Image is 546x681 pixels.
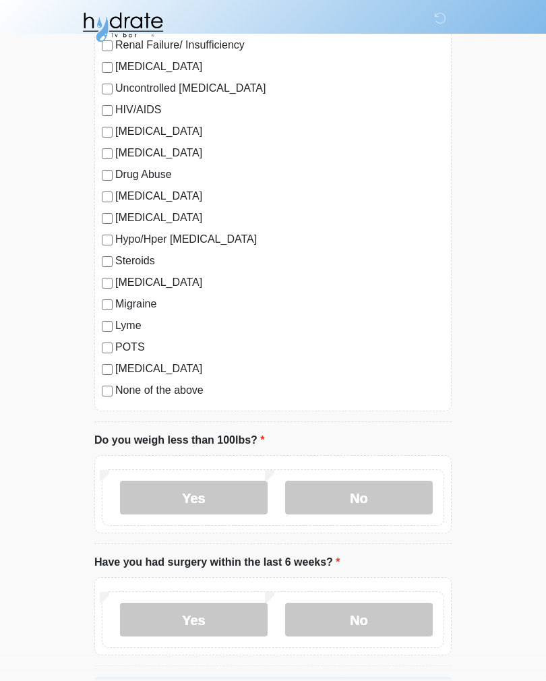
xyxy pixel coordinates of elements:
label: None of the above [115,382,444,398]
input: [MEDICAL_DATA] [102,364,113,375]
input: Drug Abuse [102,170,113,181]
input: [MEDICAL_DATA] [102,191,113,202]
label: [MEDICAL_DATA] [115,274,444,291]
label: POTS [115,339,444,355]
label: Migraine [115,296,444,312]
input: [MEDICAL_DATA] [102,213,113,224]
input: [MEDICAL_DATA] [102,127,113,138]
label: [MEDICAL_DATA] [115,59,444,75]
label: Have you had surgery within the last 6 weeks? [94,554,340,570]
label: No [285,481,433,514]
label: [MEDICAL_DATA] [115,210,444,226]
input: Uncontrolled [MEDICAL_DATA] [102,84,113,94]
input: None of the above [102,386,113,396]
label: Lyme [115,318,444,334]
label: [MEDICAL_DATA] [115,361,444,377]
input: POTS [102,343,113,353]
input: Steroids [102,256,113,267]
label: No [285,603,433,636]
label: Steroids [115,253,444,269]
img: Hydrate IV Bar - Fort Collins Logo [81,10,164,44]
input: Lyme [102,321,113,332]
label: Hypo/Hper [MEDICAL_DATA] [115,231,444,247]
input: Hypo/Hper [MEDICAL_DATA] [102,235,113,245]
label: Yes [120,603,268,636]
input: [MEDICAL_DATA] [102,278,113,289]
label: Drug Abuse [115,167,444,183]
label: Yes [120,481,268,514]
label: Do you weigh less than 100lbs? [94,432,265,448]
input: [MEDICAL_DATA] [102,62,113,73]
label: Uncontrolled [MEDICAL_DATA] [115,80,444,96]
input: HIV/AIDS [102,105,113,116]
input: Migraine [102,299,113,310]
label: [MEDICAL_DATA] [115,188,444,204]
label: HIV/AIDS [115,102,444,118]
label: [MEDICAL_DATA] [115,123,444,140]
label: [MEDICAL_DATA] [115,145,444,161]
input: [MEDICAL_DATA] [102,148,113,159]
